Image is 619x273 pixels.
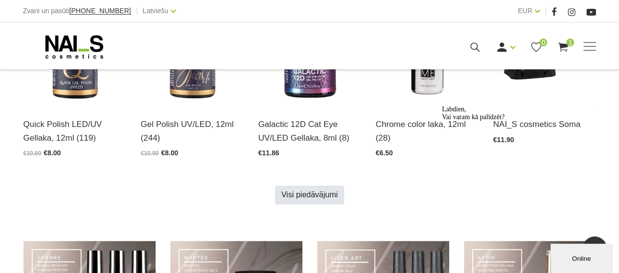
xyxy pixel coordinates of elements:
span: 1 [566,39,574,46]
div: Labdien,Vai varam kā palīdzēt? [4,4,180,20]
span: €10.90 [23,150,42,157]
a: EUR [518,5,532,17]
span: 0 [539,39,547,46]
a: 1 [557,41,569,53]
div: Zvani un pasūti [23,5,131,17]
span: €10.90 [141,150,159,157]
a: Latviešu [143,5,168,17]
span: Labdien, Vai varam kā palīdzēt? [4,4,67,19]
iframe: chat widget [438,102,614,239]
a: [PHONE_NUMBER] [69,7,131,15]
span: €11.86 [258,149,279,157]
a: Quick Polish LED/UV Gellaka, 12ml (119) [23,118,126,144]
a: Chrome color laka, 12ml (28) [376,118,479,144]
a: Visi piedāvājumi [275,186,344,204]
iframe: chat widget [550,242,614,273]
span: | [136,5,138,17]
a: 0 [530,41,542,53]
span: | [545,5,547,17]
span: €8.00 [161,149,178,157]
a: Gel Polish UV/LED, 12ml (244) [141,118,244,144]
span: €6.50 [376,149,393,157]
a: Galactic 12D Cat Eye UV/LED Gellaka, 8ml (8) [258,118,361,144]
span: €8.00 [44,149,61,157]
